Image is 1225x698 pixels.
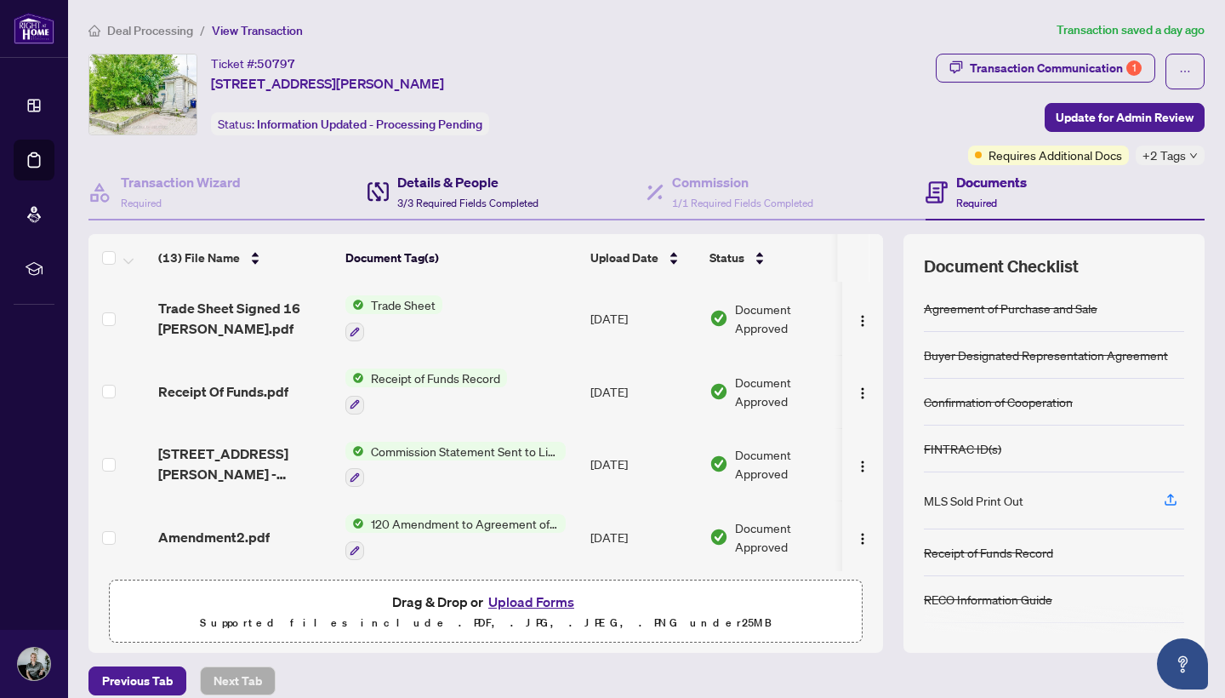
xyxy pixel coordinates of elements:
[735,518,840,556] span: Document Approved
[18,648,50,680] img: Profile Icon
[924,491,1023,510] div: MLS Sold Print Out
[88,667,186,695] button: Previous Tab
[364,295,442,314] span: Trade Sheet
[257,56,295,72] span: 50797
[212,23,303,38] span: View Transaction
[158,381,288,402] span: Receipt Of Funds.pdf
[924,392,1073,411] div: Confirmation of Cooperation
[924,299,1097,318] div: Agreement of Purchase and Sale
[211,112,489,135] div: Status:
[364,369,507,387] span: Receipt of Funds Record
[856,314,869,328] img: Logo
[735,300,840,337] span: Document Approved
[151,234,339,282] th: (13) File Name
[672,197,813,209] span: 1/1 Required Fields Completed
[345,369,507,415] button: Status IconReceipt of Funds Record
[397,172,538,192] h4: Details & People
[1126,60,1142,76] div: 1
[102,667,173,695] span: Previous Tab
[158,249,240,267] span: (13) File Name
[200,20,205,40] li: /
[849,378,876,405] button: Logo
[397,197,538,209] span: 3/3 Required Fields Completed
[107,23,193,38] span: Deal Processing
[703,234,847,282] th: Status
[110,581,862,644] span: Drag & Drop orUpload FormsSupported files include .PDF, .JPG, .JPEG, .PNG under25MB
[709,528,728,546] img: Document Status
[211,54,295,73] div: Ticket #:
[584,282,703,355] td: [DATE]
[856,386,869,400] img: Logo
[735,373,840,410] span: Document Approved
[120,613,852,633] p: Supported files include .PDF, .JPG, .JPEG, .PNG under 25 MB
[483,591,579,613] button: Upload Forms
[345,442,566,488] button: Status IconCommission Statement Sent to Listing Brokerage
[1189,152,1198,160] span: down
[936,54,1155,83] button: Transaction Communication1
[345,295,364,314] img: Status Icon
[584,234,703,282] th: Upload Date
[364,442,566,461] span: Commission Statement Sent to Listing Brokerage
[1057,20,1205,40] article: Transaction saved a day ago
[590,249,658,267] span: Upload Date
[856,532,869,546] img: Logo
[1142,146,1186,165] span: +2 Tags
[121,197,162,209] span: Required
[364,514,566,533] span: 120 Amendment to Agreement of Purchase and Sale
[14,13,54,44] img: logo
[158,443,332,484] span: [STREET_ADDRESS][PERSON_NAME] - INVOICE.pdf
[158,298,332,339] span: Trade Sheet Signed 16 [PERSON_NAME].pdf
[989,146,1122,164] span: Requires Additional Docs
[121,172,241,192] h4: Transaction Wizard
[257,117,482,132] span: Information Updated - Processing Pending
[158,527,270,547] span: Amendment2.pdf
[709,382,728,401] img: Document Status
[924,543,1053,562] div: Receipt of Funds Record
[672,172,813,192] h4: Commission
[345,369,364,387] img: Status Icon
[88,25,100,37] span: home
[924,255,1079,278] span: Document Checklist
[339,234,584,282] th: Document Tag(s)
[849,523,876,551] button: Logo
[584,355,703,428] td: [DATE]
[392,591,579,613] span: Drag & Drop or
[1157,638,1208,689] button: Open asap
[584,501,703,574] td: [DATE]
[200,667,276,695] button: Next Tab
[924,590,1052,609] div: RECO Information Guide
[735,445,840,483] span: Document Approved
[924,346,1168,364] div: Buyer Designated Representation Agreement
[856,460,869,473] img: Logo
[345,442,364,461] img: Status Icon
[345,514,364,533] img: Status Icon
[849,305,876,332] button: Logo
[1056,104,1194,131] span: Update for Admin Review
[584,428,703,501] td: [DATE]
[709,455,728,473] img: Document Status
[211,73,444,94] span: [STREET_ADDRESS][PERSON_NAME]
[849,450,876,478] button: Logo
[956,197,997,209] span: Required
[345,295,442,341] button: Status IconTrade Sheet
[1179,66,1191,77] span: ellipsis
[924,439,1001,458] div: FINTRAC ID(s)
[709,249,744,267] span: Status
[970,54,1142,82] div: Transaction Communication
[1045,103,1205,132] button: Update for Admin Review
[956,172,1027,192] h4: Documents
[709,309,728,328] img: Document Status
[345,514,566,560] button: Status Icon120 Amendment to Agreement of Purchase and Sale
[89,54,197,134] img: IMG-W12276334_1.jpg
